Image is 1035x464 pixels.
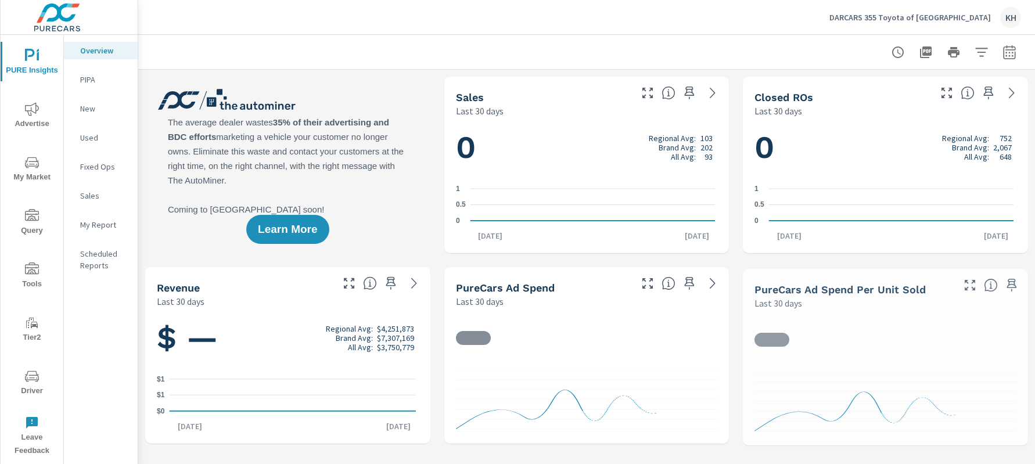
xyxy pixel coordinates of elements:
p: $7,307,169 [377,333,414,342]
text: 0 [456,217,460,225]
text: 0.5 [754,201,764,209]
p: Sales [80,190,128,202]
h5: PureCars Ad Spend [456,282,555,294]
p: All Avg: [348,342,373,351]
button: "Export Report to PDF" [914,41,937,64]
p: Last 30 days [456,104,504,118]
text: 0 [754,217,759,225]
text: 0.5 [456,201,466,209]
span: Tools [4,262,60,291]
span: Save this to your personalized report [1002,276,1021,294]
span: Leave Feedback [4,416,60,458]
h5: Revenue [157,282,200,294]
p: DARCARS 355 Toyota of [GEOGRAPHIC_DATA] [829,12,991,23]
p: Last 30 days [157,294,204,308]
span: Save this to your personalized report [979,84,998,102]
span: Number of vehicles sold by the dealership over the selected date range. [Source: This data is sou... [662,86,675,100]
p: 103 [700,134,713,143]
div: Scheduled Reports [64,245,138,274]
text: $1 [157,375,165,383]
p: 2,067 [993,143,1012,152]
a: See more details in report [703,274,722,293]
div: New [64,100,138,117]
p: 93 [705,152,713,161]
h1: 0 [456,128,718,167]
h5: Sales [456,91,484,103]
p: Used [80,132,128,143]
p: 202 [700,143,713,152]
h1: $ — [157,318,419,357]
h1: 0 [754,128,1016,167]
span: Query [4,209,60,238]
a: See more details in report [1002,84,1021,102]
span: Save this to your personalized report [680,84,699,102]
div: PIPA [64,71,138,88]
button: Make Fullscreen [638,84,657,102]
p: [DATE] [976,230,1016,242]
p: All Avg: [671,152,696,161]
button: Make Fullscreen [937,84,956,102]
p: [DATE] [470,230,511,242]
p: Overview [80,45,128,56]
div: KH [1000,7,1021,28]
text: 1 [456,185,460,193]
button: Learn More [246,215,329,244]
span: Total sales revenue over the selected date range. [Source: This data is sourced from the dealer’s... [363,276,377,290]
p: 648 [1000,152,1012,161]
p: Scheduled Reports [80,248,128,271]
span: Save this to your personalized report [680,274,699,293]
div: nav menu [1,35,63,462]
p: All Avg: [964,152,989,161]
p: Brand Avg: [952,143,989,152]
p: Last 30 days [754,104,802,118]
button: Make Fullscreen [340,274,358,293]
span: PURE Insights [4,49,60,77]
text: 1 [754,185,759,193]
p: Regional Avg: [942,134,989,143]
span: Driver [4,369,60,398]
span: Total cost of media for all PureCars channels for the selected dealership group over the selected... [662,276,675,290]
text: $1 [157,391,165,399]
p: [DATE] [769,230,810,242]
div: Fixed Ops [64,158,138,175]
button: Select Date Range [998,41,1021,64]
span: Advertise [4,102,60,131]
div: Used [64,129,138,146]
span: Learn More [258,224,317,235]
p: $4,251,873 [377,323,414,333]
a: See more details in report [703,84,722,102]
span: Average cost of advertising per each vehicle sold at the dealer over the selected date range. The... [984,278,998,292]
span: Number of Repair Orders Closed by the selected dealership group over the selected time range. [So... [961,86,975,100]
div: My Report [64,216,138,233]
h5: PureCars Ad Spend Per Unit Sold [754,283,926,296]
div: Sales [64,187,138,204]
p: [DATE] [170,420,210,432]
div: Overview [64,42,138,59]
p: 752 [1000,134,1012,143]
p: Fixed Ops [80,161,128,172]
button: Make Fullscreen [961,276,979,294]
p: Last 30 days [456,294,504,308]
p: New [80,103,128,114]
p: [DATE] [677,230,717,242]
p: $3,750,779 [377,342,414,351]
p: [DATE] [378,420,419,432]
h5: Closed ROs [754,91,813,103]
p: PIPA [80,74,128,85]
p: Brand Avg: [659,143,696,152]
span: Save this to your personalized report [382,274,400,293]
p: Regional Avg: [649,134,696,143]
button: Make Fullscreen [638,274,657,293]
button: Print Report [942,41,965,64]
p: Brand Avg: [336,333,373,342]
text: $0 [157,407,165,415]
p: Regional Avg: [326,323,373,333]
button: Apply Filters [970,41,993,64]
span: Tier2 [4,316,60,344]
p: My Report [80,219,128,231]
span: My Market [4,156,60,184]
a: See more details in report [405,274,423,293]
p: Last 30 days [754,296,802,310]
